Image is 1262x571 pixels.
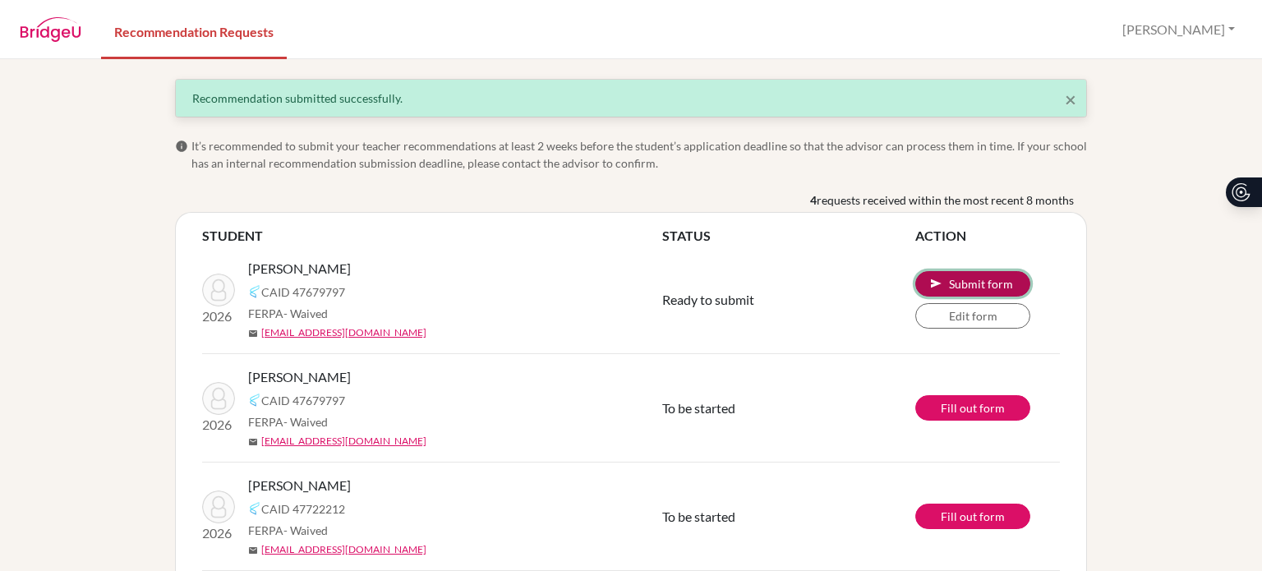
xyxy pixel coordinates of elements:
span: To be started [662,509,735,524]
img: Common App logo [248,502,261,515]
a: Edit form [915,303,1030,329]
a: Fill out form [915,504,1030,529]
a: [EMAIL_ADDRESS][DOMAIN_NAME] [261,325,426,340]
span: - Waived [283,415,328,429]
th: STATUS [662,226,915,246]
span: To be started [662,400,735,416]
a: [EMAIL_ADDRESS][DOMAIN_NAME] [261,542,426,557]
span: mail [248,437,258,447]
span: - Waived [283,306,328,320]
th: STUDENT [202,226,662,246]
span: mail [248,546,258,555]
img: Johnson, Abraham [202,382,235,415]
span: CAID 47722212 [261,500,345,518]
img: Johnson, Abraham [202,274,235,306]
img: Hueting, Adriaan [202,490,235,523]
span: FERPA [248,522,328,539]
span: mail [248,329,258,338]
a: Recommendation Requests [101,2,287,59]
div: Recommendation submitted successfully. [192,90,1070,107]
span: - Waived [283,523,328,537]
img: Common App logo [248,394,261,407]
th: ACTION [915,226,1060,246]
a: Fill out form [915,395,1030,421]
span: info [175,140,188,153]
p: 2026 [202,306,235,326]
p: 2026 [202,415,235,435]
a: [EMAIL_ADDRESS][DOMAIN_NAME] [261,434,426,449]
span: [PERSON_NAME] [248,259,351,279]
span: FERPA [248,413,328,431]
button: [PERSON_NAME] [1115,14,1242,45]
span: send [929,277,942,290]
span: [PERSON_NAME] [248,476,351,495]
span: It’s recommended to submit your teacher recommendations at least 2 weeks before the student’s app... [191,137,1087,172]
span: [PERSON_NAME] [248,367,351,387]
button: Close [1065,90,1076,109]
span: requests received within the most recent 8 months [817,191,1074,209]
img: BridgeU logo [20,17,81,42]
button: Submit Abraham's recommendation [915,271,1030,297]
span: × [1065,87,1076,111]
img: Common App logo [248,285,261,298]
p: 2026 [202,523,235,543]
span: CAID 47679797 [261,392,345,409]
span: FERPA [248,305,328,322]
b: 4 [810,191,817,209]
span: CAID 47679797 [261,283,345,301]
span: Ready to submit [662,292,754,307]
